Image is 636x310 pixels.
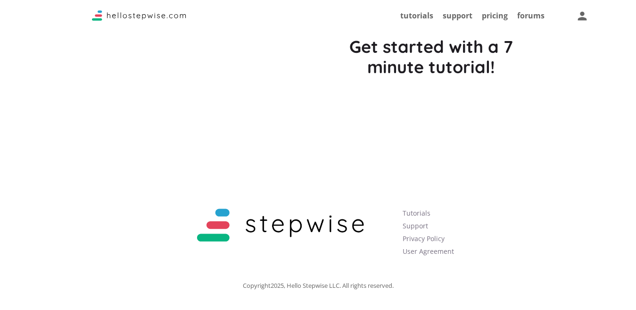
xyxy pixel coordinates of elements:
h2: Get started with a 7 minute tutorial! [327,36,536,77]
a: User Agreement [403,247,454,256]
img: Logo [176,200,385,251]
a: Support [403,221,428,230]
a: Tutorials [403,209,430,218]
a: Stepwise [176,243,385,254]
a: support [443,10,472,21]
a: pricing [482,10,508,21]
p: Copyright 2025 , Hello Stepwise LLC. All rights reserved. [92,283,545,289]
a: tutorials [400,10,433,21]
a: Stepwise [92,13,186,23]
a: Privacy Policy [403,234,445,243]
img: Logo [92,10,186,21]
a: forums [517,10,545,21]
